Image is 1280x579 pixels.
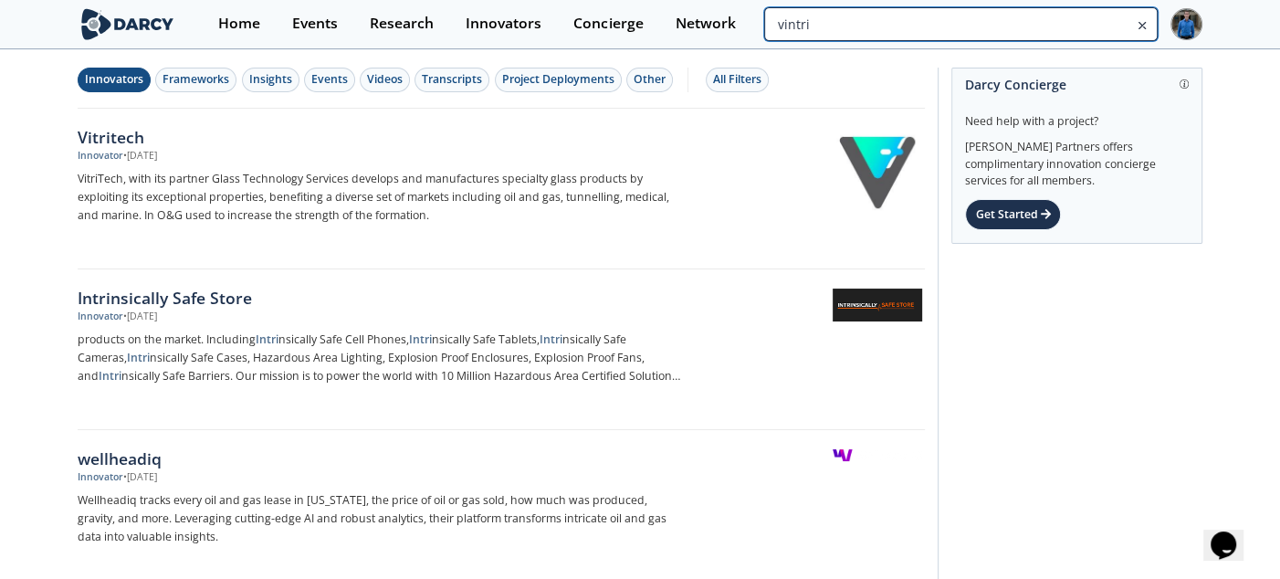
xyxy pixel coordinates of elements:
button: Videos [360,68,410,92]
div: Research [370,16,434,31]
img: Vitritech [833,128,922,217]
strong: Intri [99,368,121,384]
div: Intrinsically Safe Store [78,286,682,310]
div: Innovators [466,16,541,31]
strong: Intri [127,350,150,365]
div: Events [311,71,348,88]
button: Frameworks [155,68,236,92]
div: Innovator [78,310,123,324]
div: Frameworks [163,71,229,88]
strong: Intri [256,332,278,347]
div: Transcripts [422,71,482,88]
div: Darcy Concierge [965,68,1189,100]
p: Wellheadiq tracks every oil and gas lease in [US_STATE], the price of oil or gas sold, how much w... [78,491,682,546]
div: Network [675,16,735,31]
div: Get Started [965,199,1061,230]
button: Transcripts [414,68,489,92]
strong: Intri [540,332,562,347]
p: VitriTech, with its partner Glass Technology Services develops and manufactures specialty glass p... [78,170,682,225]
div: Vitritech [78,125,682,149]
div: wellheadiq [78,447,682,470]
div: Innovators [85,71,143,88]
button: Innovators [78,68,151,92]
img: Intrinsically Safe Store [833,289,922,321]
input: Advanced Search [764,7,1158,41]
div: Need help with a project? [965,100,1189,130]
button: Project Deployments [495,68,622,92]
p: products on the market. Including nsically Safe Cell Phones, nsically Safe Tablets, nsically Safe... [78,331,682,385]
a: Intrinsically Safe Store Innovator •[DATE] products on the market. IncludingIntrinsically Safe Ce... [78,269,925,430]
strong: Intri [409,332,432,347]
img: Profile [1170,8,1202,40]
div: • [DATE] [123,149,157,163]
div: [PERSON_NAME] Partners offers complimentary innovation concierge services for all members. [965,130,1189,190]
div: • [DATE] [123,470,157,485]
img: information.svg [1180,79,1190,89]
div: Other [634,71,666,88]
img: logo-wide.svg [78,8,177,40]
div: • [DATE] [123,310,157,324]
div: Home [218,16,260,31]
button: Insights [242,68,299,92]
img: wellheadiq [833,449,922,460]
div: Innovator [78,149,123,163]
div: All Filters [713,71,761,88]
div: Innovator [78,470,123,485]
button: Events [304,68,355,92]
iframe: chat widget [1203,506,1262,561]
div: Videos [367,71,403,88]
button: Other [626,68,673,92]
div: Concierge [573,16,643,31]
div: Insights [249,71,292,88]
a: Vitritech Innovator •[DATE] VitriTech, with its partner Glass Technology Services develops and ma... [78,109,925,269]
div: Project Deployments [502,71,614,88]
div: Events [292,16,338,31]
button: All Filters [706,68,769,92]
